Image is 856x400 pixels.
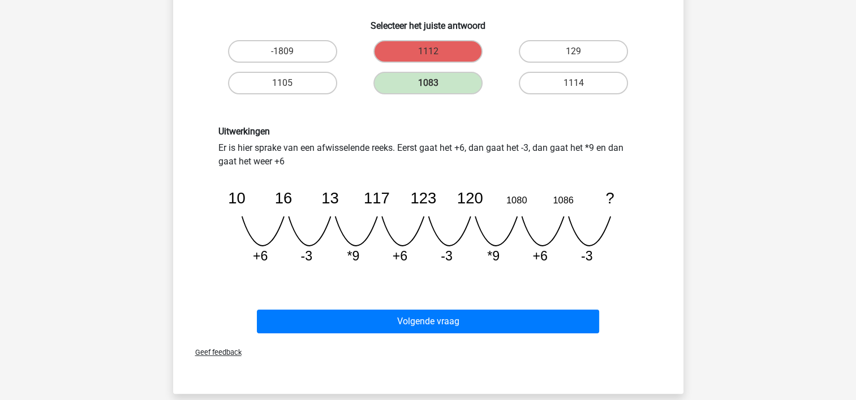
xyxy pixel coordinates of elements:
tspan: 13 [321,189,339,207]
tspan: +6 [252,249,267,263]
tspan: 10 [228,189,246,207]
tspan: 1086 [553,195,574,205]
label: 1114 [519,72,628,94]
label: 1083 [373,72,483,94]
label: 129 [519,40,628,63]
tspan: 1080 [506,195,527,205]
tspan: +6 [532,249,547,263]
tspan: -3 [580,249,592,263]
tspan: -3 [441,249,453,263]
h6: Uitwerkingen [218,126,638,137]
label: 1105 [228,72,337,94]
tspan: 16 [274,189,292,207]
label: 1112 [373,40,483,63]
tspan: 123 [410,189,436,207]
label: -1809 [228,40,337,63]
span: Geef feedback [186,348,242,356]
tspan: -3 [300,249,312,263]
button: Volgende vraag [257,310,599,333]
tspan: 120 [457,189,483,207]
tspan: ? [605,189,614,207]
h6: Selecteer het juiste antwoord [191,11,665,31]
tspan: 117 [363,189,389,207]
tspan: +6 [392,249,407,263]
div: Er is hier sprake van een afwisselende reeks. Eerst gaat het +6, dan gaat het -3, dan gaat het *9... [210,126,647,273]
